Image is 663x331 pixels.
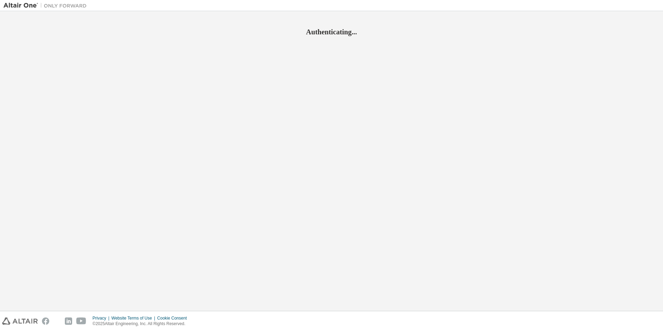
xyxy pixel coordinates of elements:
img: youtube.svg [76,317,86,325]
div: Cookie Consent [157,315,191,321]
p: © 2025 Altair Engineering, Inc. All Rights Reserved. [93,321,191,327]
img: linkedin.svg [65,317,72,325]
img: Altair One [3,2,90,9]
img: facebook.svg [42,317,49,325]
img: altair_logo.svg [2,317,38,325]
div: Website Terms of Use [111,315,157,321]
div: Privacy [93,315,111,321]
h2: Authenticating... [3,27,660,36]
